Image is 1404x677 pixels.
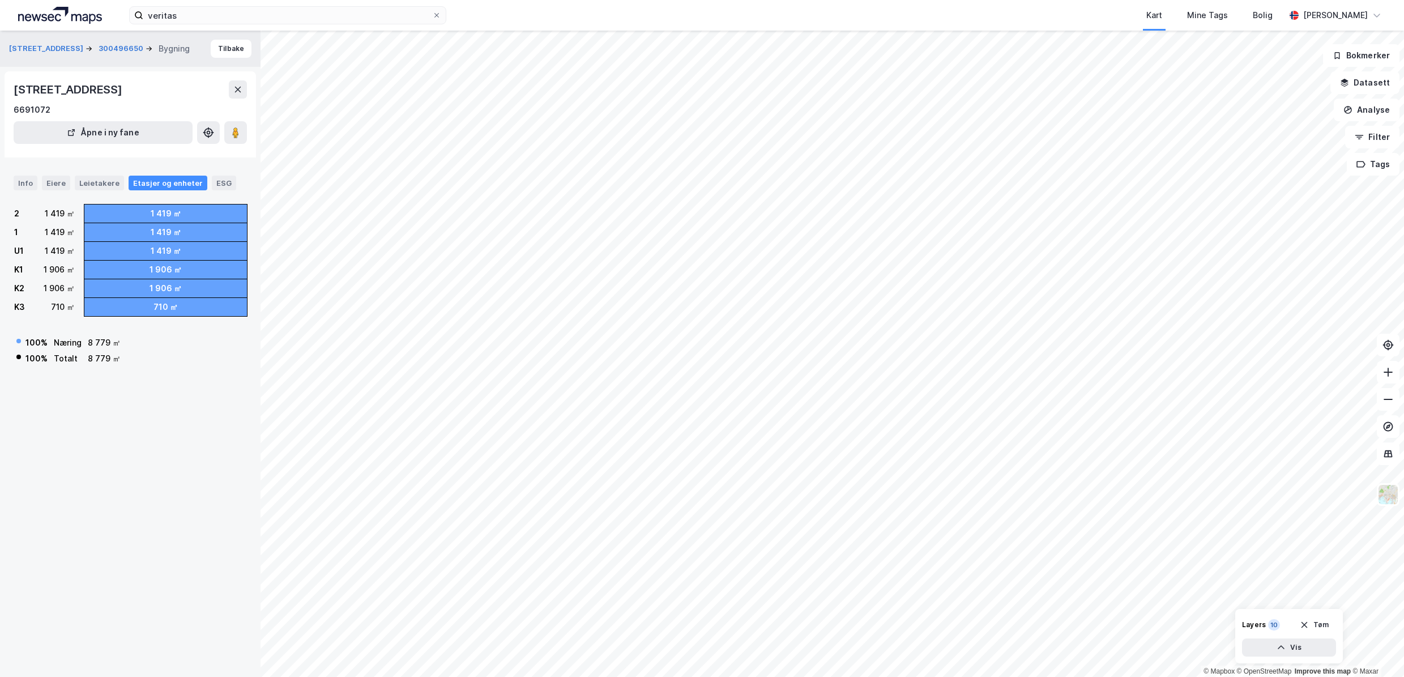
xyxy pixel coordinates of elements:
div: Bygning [159,42,190,56]
button: Analyse [1334,99,1399,121]
div: Info [14,176,37,190]
button: Tilbake [211,40,251,58]
div: [PERSON_NAME] [1303,8,1368,22]
div: Totalt [54,352,82,365]
div: 1 419 ㎡ [151,244,181,258]
div: 710 ㎡ [153,300,178,314]
div: 1 419 ㎡ [45,225,75,239]
div: 1 906 ㎡ [150,263,182,276]
button: Vis [1242,638,1336,657]
div: 1 419 ㎡ [45,207,75,220]
div: K1 [14,263,23,276]
div: Etasjer og enheter [133,178,203,188]
div: Leietakere [75,176,124,190]
button: Filter [1345,126,1399,148]
button: Tøm [1292,616,1336,634]
a: Improve this map [1295,667,1351,675]
div: 6691072 [14,103,50,117]
div: Mine Tags [1187,8,1228,22]
div: 100 % [25,352,48,365]
div: 100 % [25,336,48,350]
div: 1 906 ㎡ [44,282,75,295]
div: Kontrollprogram for chat [1347,623,1404,677]
div: Kart [1146,8,1162,22]
div: 1 906 ㎡ [44,263,75,276]
button: 300496650 [99,43,146,54]
button: Tags [1347,153,1399,176]
button: Datasett [1330,71,1399,94]
div: 1 906 ㎡ [150,282,182,295]
div: Layers [1242,620,1266,629]
a: Mapbox [1204,667,1235,675]
img: logo.a4113a55bc3d86da70a041830d287a7e.svg [18,7,102,24]
div: 8 779 ㎡ [88,336,121,350]
div: K2 [14,282,24,295]
div: ESG [212,176,236,190]
button: Bokmerker [1323,44,1399,67]
div: 1 419 ㎡ [151,207,181,220]
img: Z [1377,484,1399,505]
div: 8 779 ㎡ [88,352,121,365]
div: K3 [14,300,25,314]
div: Næring [54,336,82,350]
button: Åpne i ny fane [14,121,193,144]
button: [STREET_ADDRESS] [9,43,86,54]
div: Eiere [42,176,70,190]
div: 710 ㎡ [51,300,75,314]
div: 1 419 ㎡ [45,244,75,258]
div: 1 [14,225,18,239]
input: Søk på adresse, matrikkel, gårdeiere, leietakere eller personer [143,7,432,24]
a: OpenStreetMap [1237,667,1292,675]
div: 10 [1268,619,1280,631]
div: Bolig [1253,8,1273,22]
div: U1 [14,244,24,258]
div: 2 [14,207,19,220]
div: 1 419 ㎡ [151,225,181,239]
div: [STREET_ADDRESS] [14,80,125,99]
iframe: Chat Widget [1347,623,1404,677]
